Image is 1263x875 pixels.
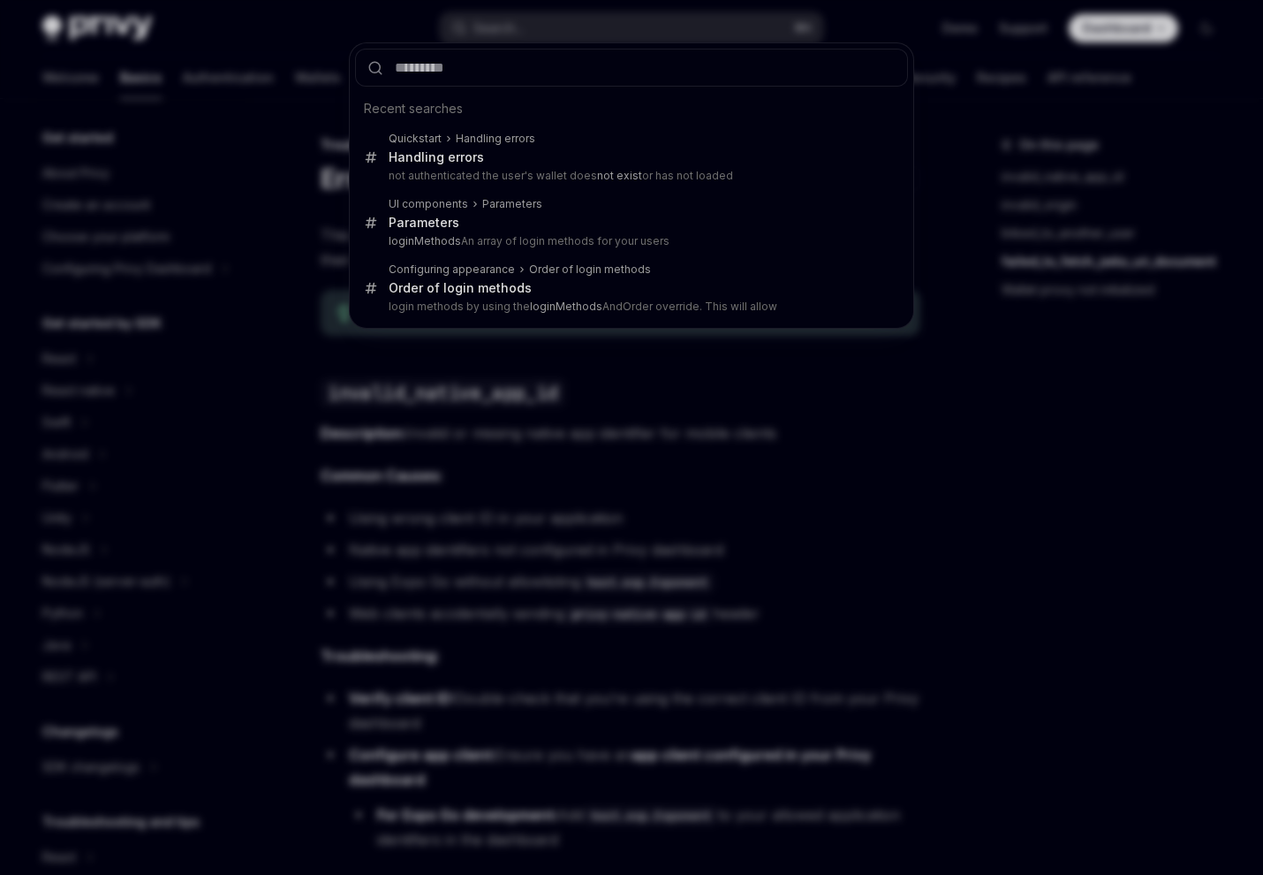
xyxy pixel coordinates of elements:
div: Configuring appearance [389,262,515,277]
span: Recent searches [364,100,463,118]
div: UI components [389,197,468,211]
div: Parameters [389,215,459,231]
b: not exist [597,169,642,182]
div: Parameters [482,197,542,211]
div: Quickstart [389,132,442,146]
div: Order of login methods [389,280,532,296]
p: An array of login methods for your users [389,234,871,248]
p: not authenticated the user's wallet does or has not loaded [389,169,871,183]
div: Handling errors [389,149,484,165]
div: Order of login methods [529,262,651,277]
div: Handling errors [456,132,535,146]
b: loginMethods [389,234,461,247]
b: loginMethods [530,300,602,313]
p: login methods by using the AndOrder override. This will allow [389,300,871,314]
